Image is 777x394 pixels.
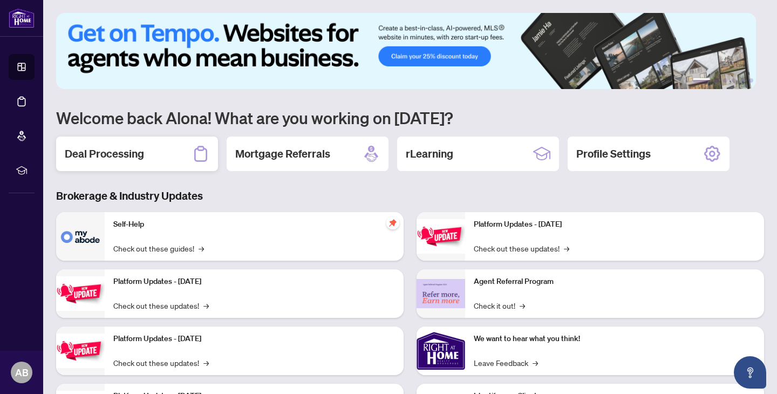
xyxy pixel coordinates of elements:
[533,357,538,369] span: →
[417,327,465,375] img: We want to hear what you think!
[113,300,209,311] a: Check out these updates!→
[113,333,395,345] p: Platform Updates - [DATE]
[417,279,465,309] img: Agent Referral Program
[56,188,764,203] h3: Brokerage & Industry Updates
[749,78,753,83] button: 6
[113,219,395,230] p: Self-Help
[113,242,204,254] a: Check out these guides!→
[474,242,569,254] a: Check out these updates!→
[406,146,453,161] h2: rLearning
[113,357,209,369] a: Check out these updates!→
[474,333,755,345] p: We want to hear what you think!
[474,300,525,311] a: Check it out!→
[203,357,209,369] span: →
[732,78,736,83] button: 4
[56,276,105,310] img: Platform Updates - September 16, 2025
[474,219,755,230] p: Platform Updates - [DATE]
[734,356,766,389] button: Open asap
[417,219,465,253] img: Platform Updates - June 23, 2025
[65,146,144,161] h2: Deal Processing
[564,242,569,254] span: →
[235,146,330,161] h2: Mortgage Referrals
[723,78,727,83] button: 3
[203,300,209,311] span: →
[56,212,105,261] img: Self-Help
[474,357,538,369] a: Leave Feedback→
[113,276,395,288] p: Platform Updates - [DATE]
[740,78,745,83] button: 5
[386,216,399,229] span: pushpin
[56,334,105,368] img: Platform Updates - July 21, 2025
[474,276,755,288] p: Agent Referral Program
[56,13,756,89] img: Slide 0
[199,242,204,254] span: →
[714,78,719,83] button: 2
[15,365,29,380] span: AB
[693,78,710,83] button: 1
[576,146,651,161] h2: Profile Settings
[9,8,35,28] img: logo
[520,300,525,311] span: →
[56,107,764,128] h1: Welcome back Alona! What are you working on [DATE]?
